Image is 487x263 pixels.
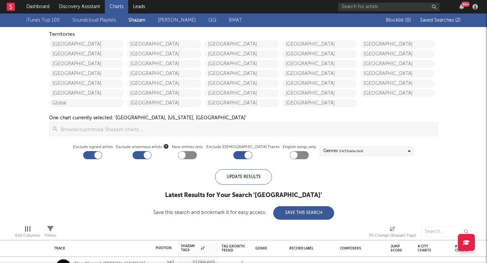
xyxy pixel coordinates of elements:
div: 7D Change (Shazam Tags) [369,223,416,243]
span: Blocklist [386,18,411,23]
a: QQ [208,16,216,24]
a: [GEOGRAPHIC_DATA] [360,89,435,97]
label: Exclude signed artists [73,143,113,151]
label: English songs only [283,143,316,151]
span: ( 14 / 15 selected) [339,147,363,155]
a: [GEOGRAPHIC_DATA] [282,50,357,58]
a: [GEOGRAPHIC_DATA] [282,40,357,48]
div: Save this search and bookmark it for easy access: [153,210,334,215]
a: Soundcloud Playlists [72,16,116,24]
a: [GEOGRAPHIC_DATA] [282,70,357,78]
a: [GEOGRAPHIC_DATA] [360,70,435,78]
div: Jump Score [391,244,402,253]
button: Saved Searches (2) [418,18,461,23]
div: 7D Change (Shazam Tags) [369,232,416,240]
div: Filters [45,232,56,240]
button: Save This Search [273,206,334,220]
div: Genre [255,246,279,250]
div: Update Results [215,169,272,185]
span: ( 2 ) [455,18,461,23]
a: [GEOGRAPHIC_DATA] [282,60,357,68]
a: [GEOGRAPHIC_DATA] [360,50,435,58]
div: Composers [340,246,380,250]
a: [GEOGRAPHIC_DATA] [49,50,123,58]
a: [PERSON_NAME] [158,16,196,24]
a: [GEOGRAPHIC_DATA] [205,79,279,88]
a: [GEOGRAPHIC_DATA] [282,89,357,97]
a: [GEOGRAPHIC_DATA] [127,99,201,107]
a: [GEOGRAPHIC_DATA] [127,89,201,97]
input: Search for artists [338,3,440,11]
a: [GEOGRAPHIC_DATA] [360,79,435,88]
a: [GEOGRAPHIC_DATA] [49,89,123,97]
label: Exclude [DEMOGRAPHIC_DATA] Tracks [206,143,279,151]
div: Track [54,246,145,250]
span: Saved Searches [420,18,461,23]
div: 99 + [461,2,470,7]
div: Record Label [289,246,330,250]
a: [GEOGRAPHIC_DATA] [360,60,435,68]
a: iTunes Top 100 [26,16,60,24]
button: 99+ [459,4,464,9]
a: [GEOGRAPHIC_DATA] [205,60,279,68]
a: [GEOGRAPHIC_DATA] [205,89,279,97]
a: [GEOGRAPHIC_DATA] [127,50,201,58]
div: One chart currently selected: ' [GEOGRAPHIC_DATA], [US_STATE], [GEOGRAPHIC_DATA] ' [49,114,246,122]
a: [GEOGRAPHIC_DATA] [205,70,279,78]
div: Genres [323,147,363,155]
div: Edit Columns [15,232,40,240]
a: [GEOGRAPHIC_DATA] [360,40,435,48]
a: [GEOGRAPHIC_DATA] [49,70,123,78]
span: Exclude enormous artists [116,143,168,151]
a: [GEOGRAPHIC_DATA] [127,60,201,68]
a: [GEOGRAPHIC_DATA] [127,70,201,78]
div: Latest Results for Your Search ' [GEOGRAPHIC_DATA] ' [153,191,334,199]
div: Edit Columns [15,223,40,243]
a: [GEOGRAPHIC_DATA] [49,40,123,48]
a: [GEOGRAPHIC_DATA] [205,99,279,107]
input: Search... [421,226,472,237]
div: Tag Growth Trend [222,244,245,253]
div: Shazam Tags [181,244,205,252]
a: BMAT [229,16,242,24]
div: Position [156,246,172,250]
button: Exclude enormous artists [164,143,168,149]
div: Filters [45,223,56,243]
a: Global [49,99,123,107]
a: [GEOGRAPHIC_DATA] [49,79,123,88]
div: Territories [49,30,438,39]
a: [GEOGRAPHIC_DATA] [127,79,201,88]
a: [GEOGRAPHIC_DATA] [49,60,123,68]
a: [GEOGRAPHIC_DATA] [127,40,201,48]
a: [GEOGRAPHIC_DATA] [282,99,357,107]
label: New entries only [172,143,203,151]
a: [GEOGRAPHIC_DATA] [205,50,279,58]
div: # City Charts [418,244,438,253]
div: # Country Charts [455,244,475,253]
a: [GEOGRAPHIC_DATA] [205,40,279,48]
a: [GEOGRAPHIC_DATA] [282,79,357,88]
input: Browse/customize Shazam charts... [57,122,438,136]
span: ( 0 ) [405,18,411,23]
